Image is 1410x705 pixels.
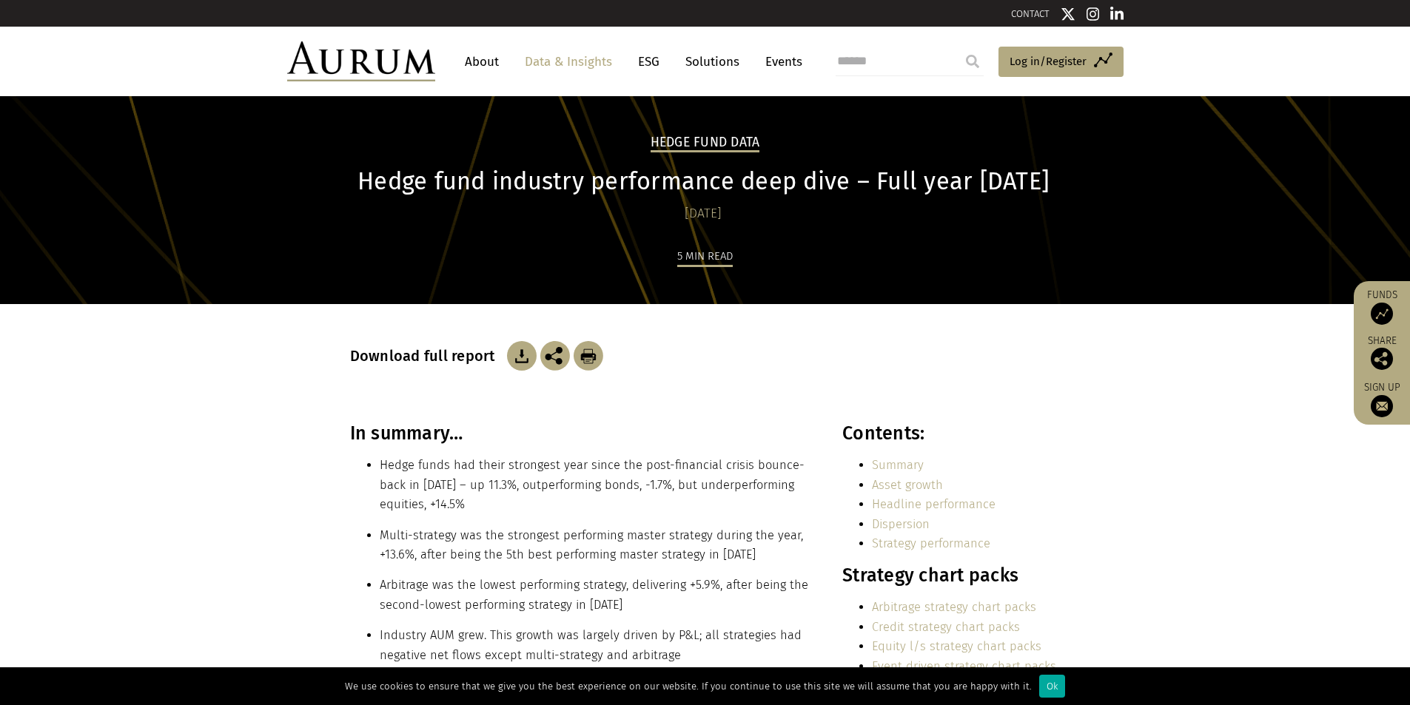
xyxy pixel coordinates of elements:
h1: Hedge fund industry performance deep dive – Full year [DATE] [350,167,1057,196]
a: Events [758,48,802,75]
li: Multi-strategy was the strongest performing master strategy during the year, +13.6%, after being ... [380,526,810,565]
a: Solutions [678,48,747,75]
h2: Hedge Fund Data [651,135,760,152]
input: Submit [958,47,987,76]
a: Strategy performance [872,536,990,550]
img: Linkedin icon [1110,7,1124,21]
h3: In summary… [350,422,810,445]
h3: Contents: [842,422,1056,445]
span: Log in/Register [1010,53,1087,70]
a: Arbitrage strategy chart packs [872,600,1036,614]
a: Headline performance [872,497,996,511]
img: Instagram icon [1087,7,1100,21]
a: Data & Insights [517,48,620,75]
img: Download Article [574,341,603,371]
a: Log in/Register [998,47,1124,78]
img: Download Article [507,341,537,371]
a: Funds [1361,289,1403,325]
img: Access Funds [1371,303,1393,325]
a: About [457,48,506,75]
a: Sign up [1361,381,1403,417]
li: Industry AUM grew. This growth was largely driven by P&L; all strategies had negative net flows e... [380,626,810,665]
a: CONTACT [1011,8,1050,19]
div: [DATE] [350,203,1057,224]
div: Ok [1039,675,1065,698]
div: 5 min read [677,247,733,267]
a: Dispersion [872,517,930,531]
a: ESG [631,48,667,75]
li: Hedge funds had their strongest year since the post-financial crisis bounce-back in [DATE] – up 1... [380,456,810,514]
img: Share this post [540,341,570,371]
a: Credit strategy chart packs [872,620,1020,634]
li: Arbitrage was the lowest performing strategy, delivering +5.9%, after being the second-lowest per... [380,576,810,615]
a: Summary [872,458,924,472]
img: Twitter icon [1061,7,1075,21]
a: Event driven strategy chart packs [872,659,1056,673]
img: Aurum [287,41,435,81]
a: Equity l/s strategy chart packs [872,639,1041,653]
img: Sign up to our newsletter [1371,395,1393,417]
h3: Strategy chart packs [842,564,1056,587]
a: Asset growth [872,478,943,492]
h3: Download full report [350,347,503,365]
div: Share [1361,336,1403,370]
img: Share this post [1371,348,1393,370]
